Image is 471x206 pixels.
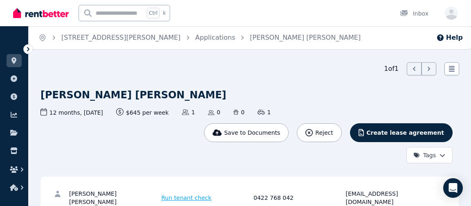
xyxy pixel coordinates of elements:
div: Inbox [400,9,428,18]
span: 1 [182,108,195,116]
span: 1 of 1 [384,64,399,74]
button: Tags [406,147,453,163]
div: [EMAIL_ADDRESS][DOMAIN_NAME] [346,190,436,206]
span: Tags [413,151,436,159]
span: 0 [233,108,244,116]
span: Reject [315,129,333,137]
nav: Breadcrumb [29,26,370,49]
button: Create lease agreement [350,123,453,142]
div: [PERSON_NAME] [PERSON_NAME] [69,190,159,206]
span: 0 [208,108,220,116]
a: [STREET_ADDRESS][PERSON_NAME] [61,34,181,41]
span: Create lease agreement [366,129,444,137]
a: Applications [195,34,235,41]
span: 1 [258,108,271,116]
span: Save to Documents [224,129,280,137]
h1: [PERSON_NAME] [PERSON_NAME] [40,88,227,102]
span: Run tenant check [161,194,212,202]
button: Help [436,33,463,43]
div: 0422 768 042 [253,190,343,206]
button: Save to Documents [204,123,289,142]
a: [PERSON_NAME] [PERSON_NAME] [250,34,361,41]
img: RentBetter [13,7,69,19]
button: Reject [297,123,341,142]
span: k [163,10,166,16]
div: Open Intercom Messenger [443,178,463,198]
span: 12 months , [DATE] [40,108,103,117]
span: $645 per week [116,108,169,117]
span: Ctrl [147,8,159,18]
